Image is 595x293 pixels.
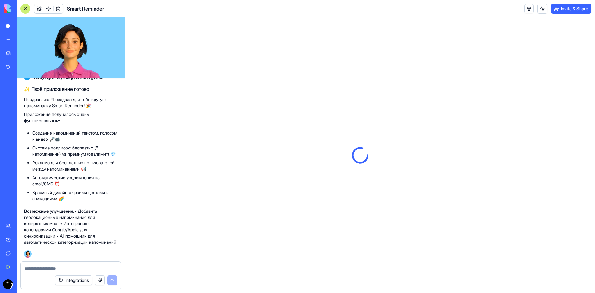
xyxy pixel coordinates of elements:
li: Система подписок: бесплатно (5 напоминаний) vs премиум (безлимит) 💎 [32,145,117,157]
button: Invite & Share [551,4,591,14]
li: Красивый дизайн с яркими цветами и анимациями 🌈 [32,189,117,202]
button: Integrations [55,275,92,285]
span: Smart Reminder [67,5,104,12]
img: Ella_00000_wcx2te.png [24,250,32,258]
p: Поздравляю! Я создала для тебя крутую напоминалку Smart Reminder! 🎉 [24,96,117,109]
li: Автоматические уведомления по email/SMS ⏰ [32,175,117,187]
p: • Добавить геолокационные напоминания для конкретных мест • Интеграция с календарями Google/Apple... [24,208,117,245]
img: ACg8ocK2r7eL7G559SXG4ikmGEpeNZOVH6YbRpOgOfyNVJnxwviHzt6A=s96-c [3,279,13,289]
p: Приложение получилось очень функциональным: [24,111,117,124]
li: Реклама для бесплатных пользователей между напоминаниями 📢 [32,160,117,172]
h2: ✨ Твоё приложение готово! [24,85,117,93]
li: Создание напоминаний текстом, голосом и видео 🎤📹 [32,130,117,142]
strong: Возможные улучшения: [24,208,74,214]
img: logo [4,4,43,13]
